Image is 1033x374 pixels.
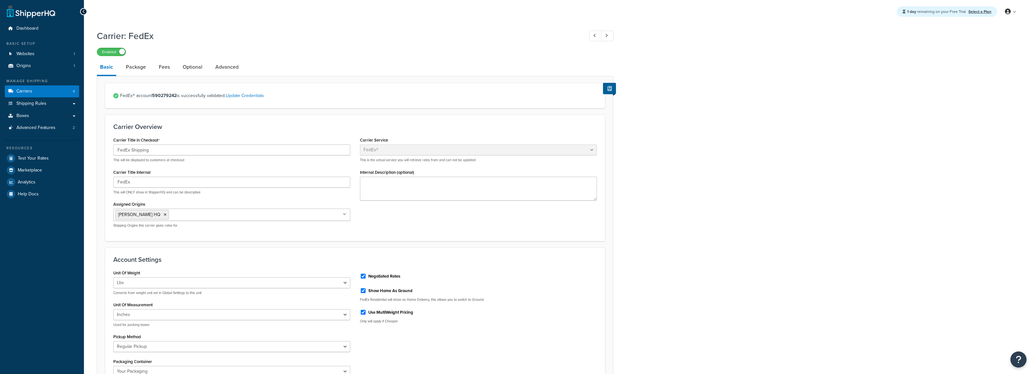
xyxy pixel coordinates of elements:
span: 1 [74,51,75,57]
li: Websites [5,48,79,60]
label: Assigned Origins [113,202,145,207]
span: Analytics [18,180,36,185]
label: Packaging Container [113,359,152,364]
span: Test Your Rates [18,156,49,161]
a: Dashboard [5,23,79,34]
a: Advanced Features2 [5,122,79,134]
a: Boxes [5,110,79,122]
p: Only will apply if Cheaper [360,319,597,324]
a: Update Credentials [226,92,264,99]
span: Boxes [16,113,29,119]
a: Optional [179,59,206,75]
a: Previous Record [589,31,602,41]
p: This will ONLY show in ShipperHQ and can be descriptive [113,190,350,195]
span: Carriers [16,89,32,94]
a: Analytics [5,176,79,188]
a: Fees [156,59,173,75]
span: remaining on your Free Trial [907,9,967,15]
label: Carrier Title Internal [113,170,150,175]
p: Converts from weight unit set in Global Settings to this unit [113,290,350,295]
span: [PERSON_NAME] HQ [118,211,160,218]
a: Advanced [212,59,242,75]
label: Unit Of Measurement [113,302,153,307]
span: 1 [74,63,75,69]
div: Resources [5,145,79,151]
span: Dashboard [16,26,38,31]
label: Negotiated Rates [368,273,400,279]
strong: 1 day [907,9,916,15]
li: Carriers [5,85,79,97]
a: Origins1 [5,60,79,72]
label: Carrier Service [360,138,388,143]
label: Use MultiWeight Pricing [368,310,413,315]
label: Carrier Title in Checkout [113,138,160,143]
a: Select a Plan [968,9,991,15]
h3: Account Settings [113,256,597,263]
p: Shipping Origins this carrier gives rates for [113,223,350,228]
span: 4 [73,89,75,94]
li: Advanced Features [5,122,79,134]
span: Shipping Rules [16,101,46,106]
label: Pickup Method [113,334,141,339]
label: Show Home As Ground [368,288,413,294]
a: Package [123,59,149,75]
h3: Carrier Overview [113,123,597,130]
label: Internal Description (optional) [360,170,414,175]
button: Open Resource Center [1010,351,1027,368]
span: Origins [16,63,31,69]
span: Marketplace [18,168,42,173]
p: This is the actual service you will retrieve rates from and can not be updated [360,158,597,162]
p: This will be displayed to customers at checkout [113,158,350,162]
strong: 590279242 [152,92,177,99]
a: Help Docs [5,188,79,200]
p: FedEx Residential will show as Home Delivery, this allows you to switch to Ground [360,297,597,302]
a: Basic [97,59,116,76]
a: Marketplace [5,164,79,176]
span: Advanced Features [16,125,56,131]
span: FedEx® account is successfully validated. [120,91,597,100]
button: Show Help Docs [603,83,616,94]
span: Help Docs [18,192,39,197]
div: Manage Shipping [5,78,79,84]
li: Origins [5,60,79,72]
a: Carriers4 [5,85,79,97]
a: Shipping Rules [5,98,79,110]
a: Next Record [601,31,614,41]
h1: Carrier: FedEx [97,30,577,42]
a: Test Your Rates [5,153,79,164]
a: Websites1 [5,48,79,60]
span: 2 [73,125,75,131]
div: Basic Setup [5,41,79,46]
label: Unit Of Weight [113,271,140,275]
label: Enabled [97,48,126,56]
p: Used for packing boxes [113,322,350,327]
span: Websites [16,51,35,57]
